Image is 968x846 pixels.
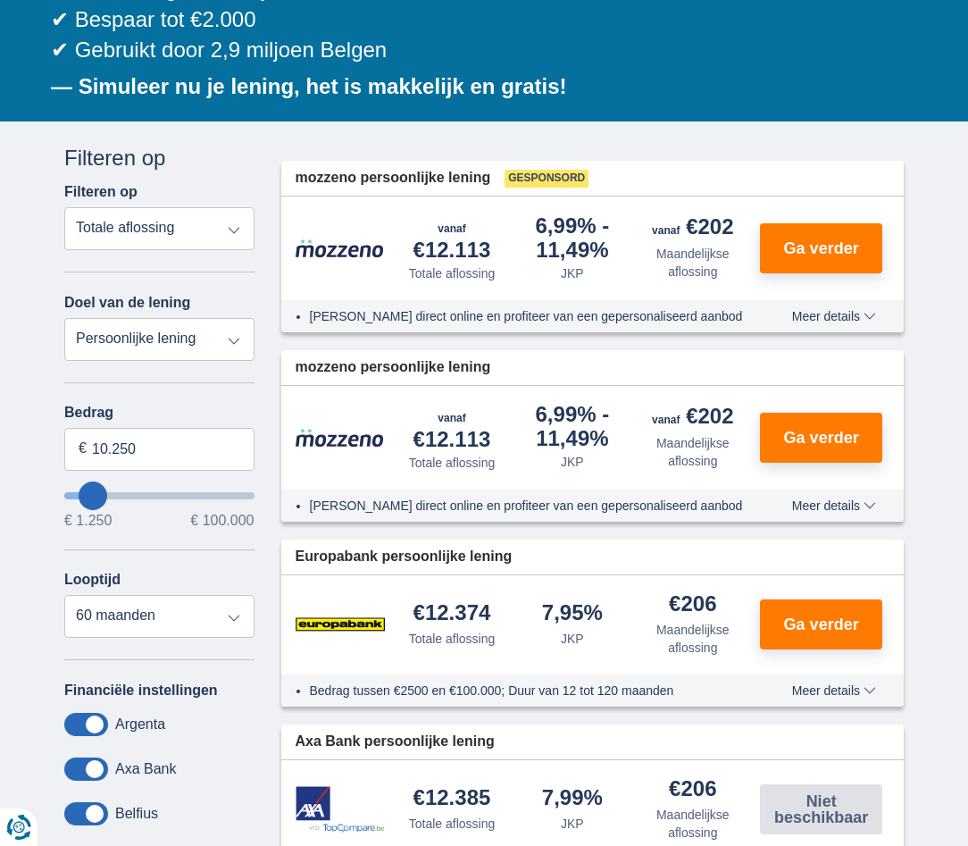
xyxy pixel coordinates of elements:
[779,309,889,323] button: Meer details
[505,170,588,188] span: Gesponsord
[409,454,496,472] div: Totale aflossing
[64,405,255,421] label: Bedrag
[296,602,385,647] img: product.pl.alt Europabank
[64,683,218,699] label: Financiële instellingen
[792,310,876,322] span: Meer details
[784,616,859,632] span: Ga verder
[64,514,112,528] span: € 1.250
[639,806,746,842] div: Maandelijkse aflossing
[760,223,882,273] button: Ga verder
[779,498,889,513] button: Meer details
[115,806,158,822] label: Belfius
[296,357,491,378] span: mozzeno persoonlijke lening
[310,307,754,325] li: [PERSON_NAME] direct online en profiteer van een gepersonaliseerd aanbod
[79,439,87,459] span: €
[779,683,889,698] button: Meer details
[310,497,754,515] li: [PERSON_NAME] direct online en profiteer van een gepersonaliseerd aanbod
[639,434,746,470] div: Maandelijkse aflossing
[413,602,491,626] div: €12.374
[784,240,859,256] span: Ga verder
[561,453,584,471] div: JKP
[296,168,491,188] span: mozzeno persoonlijke lening
[669,593,716,617] div: €206
[409,815,496,833] div: Totale aflossing
[296,428,385,448] img: product.pl.alt Mozzeno
[519,404,625,449] div: 6,99%
[792,499,876,512] span: Meer details
[784,430,859,446] span: Ga verder
[561,630,584,648] div: JKP
[542,602,603,626] div: 7,95%
[413,787,491,811] div: €12.385
[399,214,505,261] div: €12.113
[51,74,567,98] b: — Simuleer nu je lening, het is makkelijk en gratis!
[115,761,176,777] label: Axa Bank
[64,492,255,499] input: wantToBorrow
[669,778,716,802] div: €206
[64,295,190,311] label: Doel van de lening
[409,264,496,282] div: Totale aflossing
[652,216,733,241] div: €202
[409,630,496,648] div: Totale aflossing
[64,572,121,588] label: Looptijd
[296,732,495,752] span: Axa Bank persoonlijke lening
[760,599,882,649] button: Ga verder
[652,406,733,431] div: €202
[296,547,513,567] span: Europabank persoonlijke lening
[792,684,876,697] span: Meer details
[296,239,385,258] img: product.pl.alt Mozzeno
[760,784,882,834] button: Niet beschikbaar
[64,184,138,200] label: Filteren op
[760,413,882,463] button: Ga verder
[115,716,165,733] label: Argenta
[519,215,625,261] div: 6,99%
[561,264,584,282] div: JKP
[64,143,255,173] div: Filteren op
[190,514,254,528] span: € 100.000
[561,815,584,833] div: JKP
[765,793,877,825] span: Niet beschikbaar
[296,786,385,833] img: product.pl.alt Axa Bank
[639,245,746,281] div: Maandelijkse aflossing
[399,404,505,450] div: €12.113
[639,621,746,657] div: Maandelijkse aflossing
[542,787,603,811] div: 7,99%
[310,682,754,699] li: Bedrag tussen €2500 en €100.000; Duur van 12 tot 120 maanden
